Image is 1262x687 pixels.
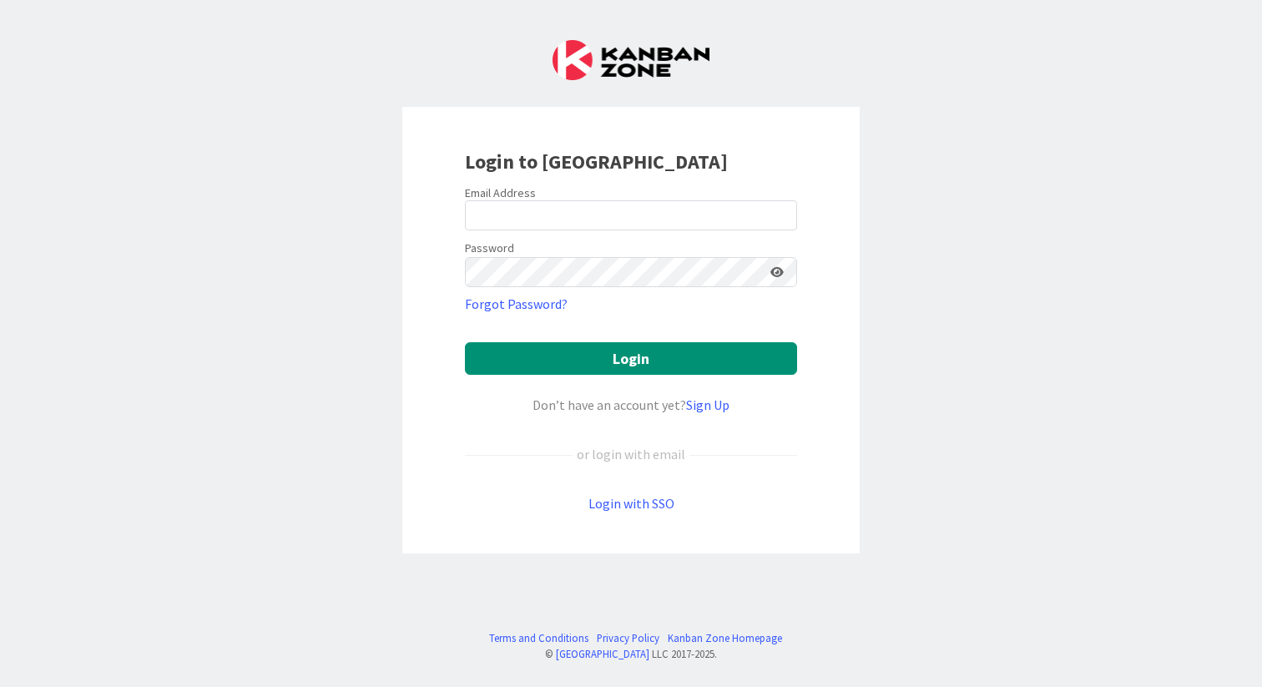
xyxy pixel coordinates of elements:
div: or login with email [573,444,689,464]
button: Login [465,342,797,375]
div: Don’t have an account yet? [465,395,797,415]
a: Forgot Password? [465,294,568,314]
label: Password [465,240,514,257]
img: Kanban Zone [553,40,709,80]
a: Privacy Policy [597,630,659,646]
a: Kanban Zone Homepage [668,630,782,646]
div: © LLC 2017- 2025 . [481,646,782,662]
b: Login to [GEOGRAPHIC_DATA] [465,149,728,174]
a: Sign Up [686,397,729,413]
a: [GEOGRAPHIC_DATA] [556,647,649,660]
a: Login with SSO [588,495,674,512]
a: Terms and Conditions [489,630,588,646]
label: Email Address [465,185,536,200]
